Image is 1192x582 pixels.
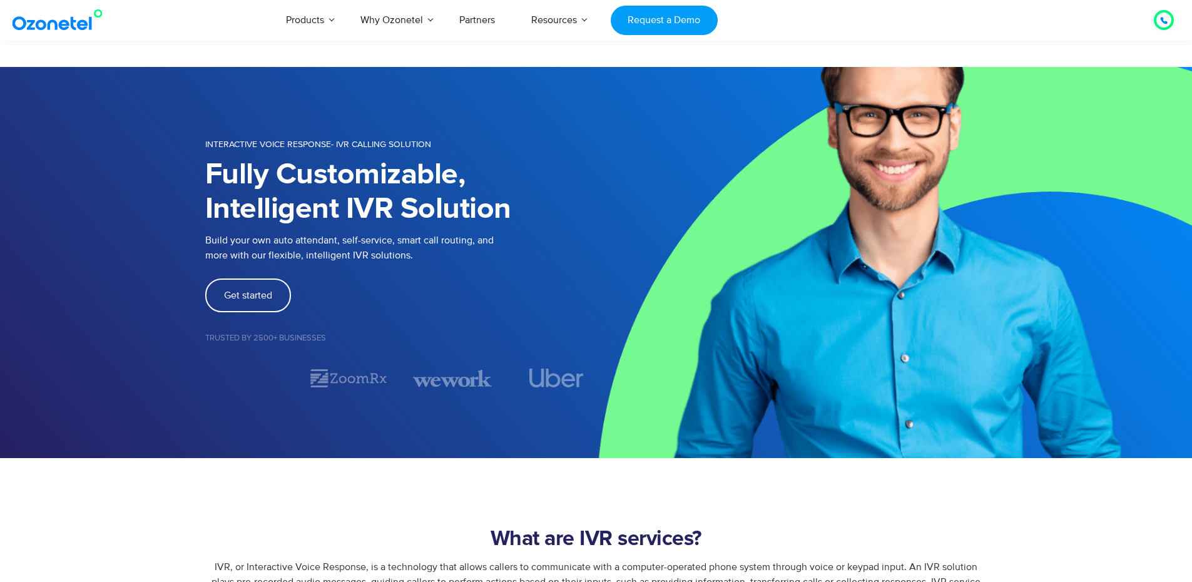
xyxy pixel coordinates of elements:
[205,278,291,312] a: Get started
[205,158,596,227] h1: Fully Customizable, Intelligent IVR Solution
[205,139,431,150] span: INTERACTIVE VOICE RESPONSE- IVR Calling Solution
[205,370,284,385] div: 1 / 7
[413,367,492,389] img: wework
[413,367,492,389] div: 3 / 7
[611,6,718,35] a: Request a Demo
[205,233,596,263] p: Build your own auto attendant, self-service, smart call routing, and more with our flexible, inte...
[205,527,987,552] h2: What are IVR services?
[517,369,596,387] div: 4 / 7
[309,367,388,389] img: zoomrx
[529,369,584,387] img: uber
[205,334,596,342] h5: Trusted by 2500+ Businesses
[205,367,596,389] div: Image Carousel
[224,290,272,300] span: Get started
[309,367,388,389] div: 2 / 7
